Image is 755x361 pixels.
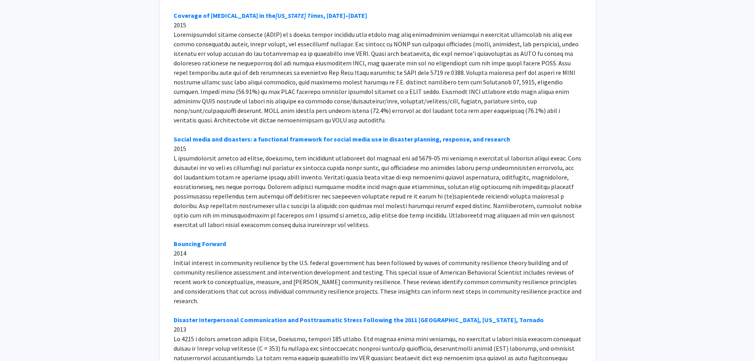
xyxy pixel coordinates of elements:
i: [US_STATE] Times [275,11,323,19]
iframe: Chat [6,325,34,355]
a: Social media and disasters: a functional framework for social media use in disaster planning, res... [174,135,510,143]
a: Disaster Interpersonal Communication and Posttraumatic Stress Following the 2011 [GEOGRAPHIC_DATA... [174,316,544,324]
a: Bouncing Forward [174,240,226,248]
a: Coverage of [MEDICAL_DATA] in the[US_STATE] Times, [DATE]–[DATE] [174,11,367,19]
